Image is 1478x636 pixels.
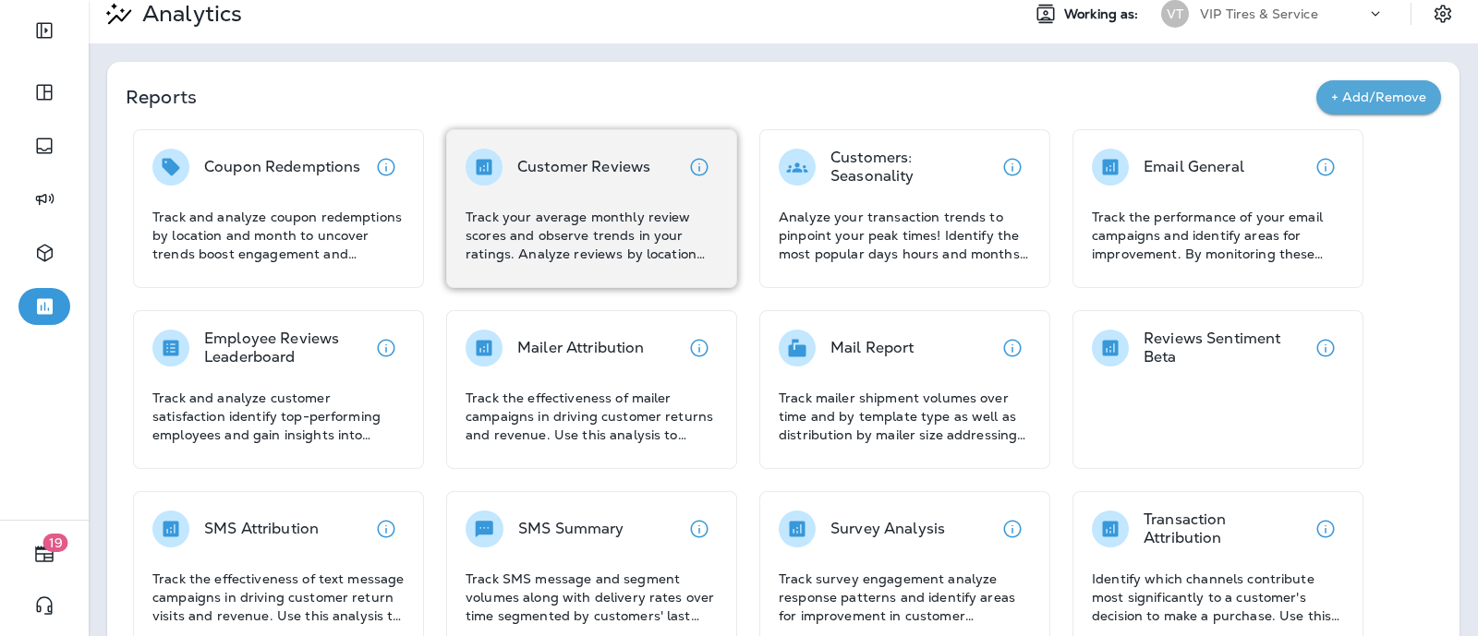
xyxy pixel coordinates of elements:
[1144,510,1307,547] p: Transaction Attribution
[994,510,1031,547] button: View details
[466,570,718,625] p: Track SMS message and segment volumes along with delivery rates over time segmented by customers'...
[779,389,1031,444] p: Track mailer shipment volumes over time and by template type as well as distribution by mailer si...
[126,84,1316,110] p: Reports
[681,510,718,547] button: View details
[466,208,718,263] p: Track your average monthly review scores and observe trends in your ratings. Analyze reviews by l...
[1307,510,1344,547] button: View details
[368,149,405,186] button: View details
[1200,6,1318,21] p: VIP Tires & Service
[994,149,1031,186] button: View details
[681,330,718,366] button: View details
[518,520,624,538] p: SMS Summary
[152,389,405,444] p: Track and analyze customer satisfaction identify top-performing employees and gain insights into ...
[1092,208,1344,263] p: Track the performance of your email campaigns and identify areas for improvement. By monitoring t...
[466,389,718,444] p: Track the effectiveness of mailer campaigns in driving customer returns and revenue. Use this ana...
[43,534,68,552] span: 19
[830,149,994,186] p: Customers: Seasonality
[1092,570,1344,625] p: Identify which channels contribute most significantly to a customer's decision to make a purchase...
[152,208,405,263] p: Track and analyze coupon redemptions by location and month to uncover trends boost engagement and...
[204,520,319,538] p: SMS Attribution
[152,570,405,625] p: Track the effectiveness of text message campaigns in driving customer return visits and revenue. ...
[1144,330,1307,366] p: Reviews Sentiment Beta
[18,12,70,49] button: Expand Sidebar
[994,330,1031,366] button: View details
[1316,80,1441,114] button: + Add/Remove
[368,510,405,547] button: View details
[1307,149,1344,186] button: View details
[517,339,645,357] p: Mailer Attribution
[1307,330,1344,366] button: View details
[1064,6,1143,22] span: Working as:
[517,158,650,176] p: Customer Reviews
[204,330,368,366] p: Employee Reviews Leaderboard
[779,208,1031,263] p: Analyze your transaction trends to pinpoint your peak times! Identify the most popular days hours...
[204,158,361,176] p: Coupon Redemptions
[830,520,945,538] p: Survey Analysis
[1144,158,1244,176] p: Email General
[681,149,718,186] button: View details
[18,535,70,572] button: 19
[368,330,405,366] button: View details
[830,339,915,357] p: Mail Report
[779,570,1031,625] p: Track survey engagement analyze response patterns and identify areas for improvement in customer ...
